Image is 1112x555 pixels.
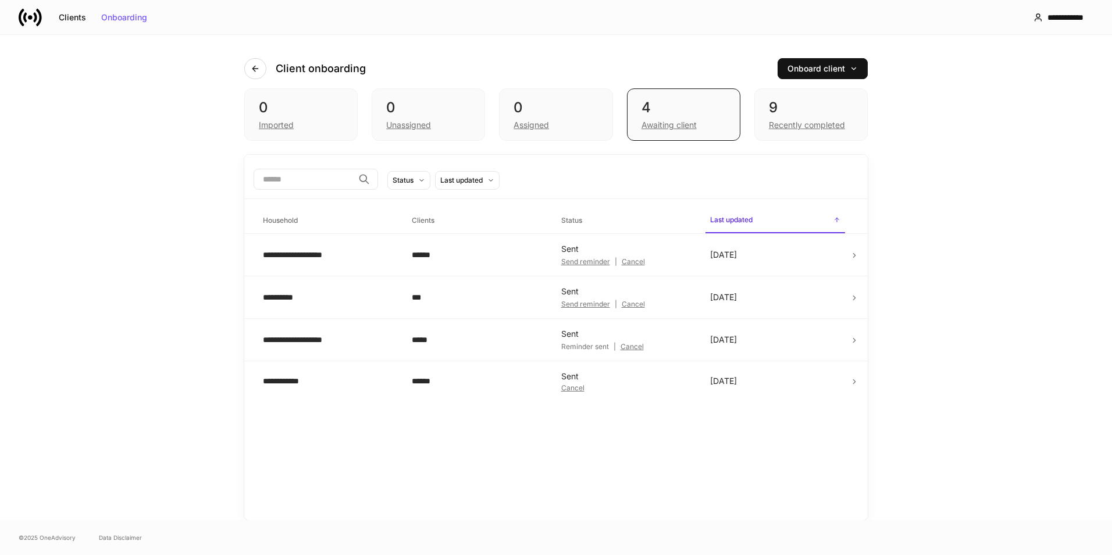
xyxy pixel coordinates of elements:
div: Sent [561,371,692,382]
td: [DATE] [701,319,850,361]
button: Cancel [622,300,645,309]
div: Clients [59,13,86,22]
div: Reminder sent [561,342,609,351]
div: 0Imported [244,88,358,141]
div: Status [393,175,414,186]
div: Assigned [514,119,549,131]
div: Cancel [621,343,644,350]
div: | [561,342,692,351]
button: Send reminder [561,300,610,309]
div: | [561,300,692,309]
div: 0Assigned [499,88,612,141]
div: Sent [561,243,692,255]
div: 4Awaiting client [627,88,740,141]
h4: Client onboarding [276,62,366,76]
div: Send reminder [561,301,610,308]
div: 4 [641,98,726,117]
span: © 2025 OneAdvisory [19,533,76,542]
div: Sent [561,328,692,340]
div: Onboarding [101,13,147,22]
div: 0 [259,98,343,117]
span: Clients [407,209,547,233]
button: Send reminder [561,257,610,266]
div: 0 [386,98,471,117]
button: Last updated [435,171,500,190]
button: Onboard client [778,58,868,79]
h6: Status [561,215,582,226]
div: Cancel [622,258,645,265]
button: Cancel [622,257,645,266]
h6: Clients [412,215,434,226]
h6: Last updated [710,214,753,225]
span: Last updated [705,208,845,233]
a: Data Disclaimer [99,533,142,542]
button: Status [387,171,430,190]
div: 9Recently completed [754,88,868,141]
button: Cancel [561,385,584,392]
div: 0Unassigned [372,88,485,141]
td: [DATE] [701,361,850,401]
button: Onboarding [94,8,155,27]
div: Last updated [440,175,483,186]
div: Sent [561,286,692,297]
div: Unassigned [386,119,431,131]
span: Household [258,209,398,233]
button: Cancel [621,342,644,351]
span: Status [557,209,696,233]
div: Send reminder [561,258,610,265]
div: Cancel [622,301,645,308]
td: [DATE] [701,276,850,319]
button: Clients [51,8,94,27]
div: Onboard client [787,65,858,73]
div: Awaiting client [641,119,697,131]
div: | [561,257,692,266]
div: 9 [769,98,853,117]
div: Recently completed [769,119,845,131]
td: [DATE] [701,234,850,276]
h6: Household [263,215,298,226]
div: 0 [514,98,598,117]
div: Imported [259,119,294,131]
